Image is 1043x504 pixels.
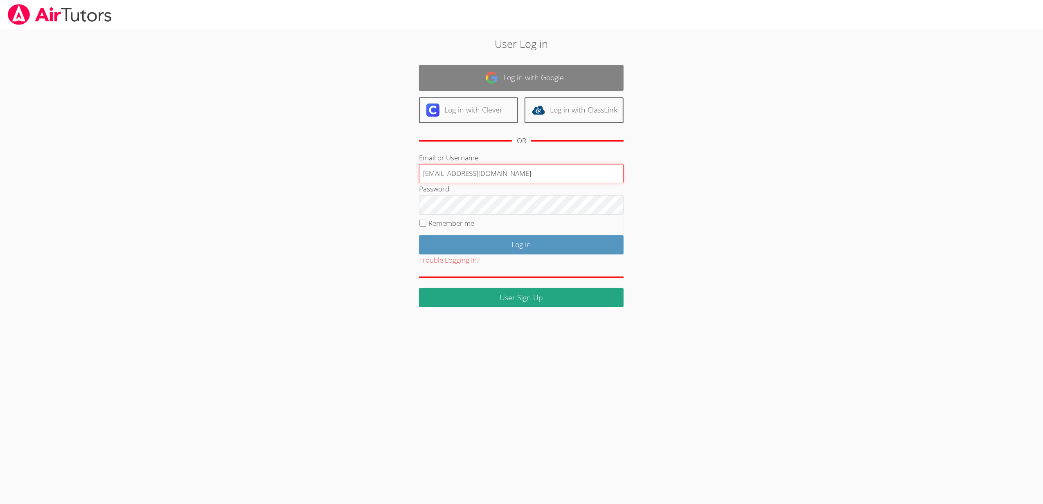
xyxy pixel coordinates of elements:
[419,65,624,91] a: Log in with Google
[532,103,545,117] img: classlink-logo-d6bb404cc1216ec64c9a2012d9dc4662098be43eaf13dc465df04b49fa7ab582.svg
[419,288,624,307] a: User Sign Up
[426,103,439,117] img: clever-logo-6eab21bc6e7a338710f1a6ff85c0baf02591cd810cc4098c63d3a4b26e2feb20.svg
[517,135,526,147] div: OR
[525,97,624,123] a: Log in with ClassLink
[429,218,475,228] label: Remember me
[240,36,803,52] h2: User Log in
[419,184,449,193] label: Password
[419,235,624,254] input: Log in
[485,71,498,84] img: google-logo-50288ca7cdecda66e5e0955fdab243c47b7ad437acaf1139b6f446037453330a.svg
[7,4,113,25] img: airtutors_banner-c4298cdbf04f3fff15de1276eac7730deb9818008684d7c2e4769d2f7ddbe033.png
[419,153,478,162] label: Email or Username
[419,97,518,123] a: Log in with Clever
[419,254,480,266] button: Trouble Logging In?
